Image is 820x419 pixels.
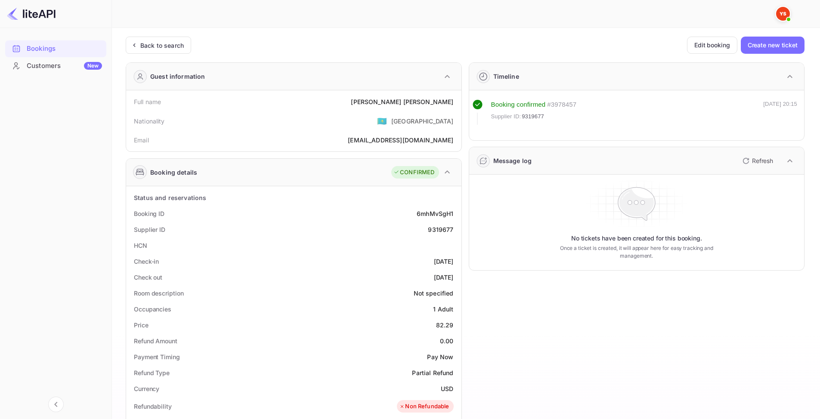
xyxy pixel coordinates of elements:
div: CustomersNew [5,58,106,74]
div: Supplier ID [134,225,165,234]
div: Payment Timing [134,352,180,361]
button: Create new ticket [741,37,805,54]
p: No tickets have been created for this booking. [571,234,702,243]
div: 6mhMvSgH1 [417,209,453,218]
span: Supplier ID: [491,112,521,121]
p: Once a ticket is created, it will appear here for easy tracking and management. [546,244,727,260]
div: Non Refundable [399,402,449,411]
button: Edit booking [687,37,737,54]
div: Check out [134,273,162,282]
div: HCN [134,241,147,250]
div: Room description [134,289,183,298]
div: Refund Amount [134,336,177,345]
button: Collapse navigation [48,397,64,412]
div: Price [134,320,149,330]
div: Booking confirmed [491,100,546,110]
div: Pay Now [427,352,453,361]
div: Nationality [134,117,165,126]
a: Bookings [5,40,106,56]
div: Refundability [134,402,172,411]
div: Currency [134,384,159,393]
div: [PERSON_NAME] [PERSON_NAME] [351,97,453,106]
div: Occupancies [134,305,171,314]
div: Back to search [140,41,184,50]
div: Status and reservations [134,193,206,202]
div: [EMAIL_ADDRESS][DOMAIN_NAME] [348,136,453,145]
a: CustomersNew [5,58,106,74]
div: Full name [134,97,161,106]
div: New [84,62,102,70]
div: Not specified [414,289,454,298]
div: # 3978457 [547,100,576,110]
div: Booking details [150,168,197,177]
div: Customers [27,61,102,71]
p: Refresh [752,156,773,165]
div: Check-in [134,257,159,266]
div: [DATE] 20:15 [763,100,797,125]
button: Refresh [737,154,777,168]
div: [DATE] [434,273,454,282]
div: Guest information [150,72,205,81]
div: 9319677 [428,225,453,234]
div: Partial Refund [412,368,453,377]
img: Yandex Support [776,7,790,21]
div: Booking ID [134,209,164,218]
div: Email [134,136,149,145]
div: Bookings [27,44,102,54]
div: Message log [493,156,532,165]
div: Refund Type [134,368,170,377]
div: CONFIRMED [393,168,434,177]
img: LiteAPI logo [7,7,56,21]
div: 1 Adult [433,305,453,314]
div: 0.00 [440,336,454,345]
span: United States [377,113,387,129]
div: USD [441,384,453,393]
div: Bookings [5,40,106,57]
div: [GEOGRAPHIC_DATA] [391,117,454,126]
div: Timeline [493,72,519,81]
span: 9319677 [522,112,544,121]
div: [DATE] [434,257,454,266]
div: 82.29 [436,320,454,330]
